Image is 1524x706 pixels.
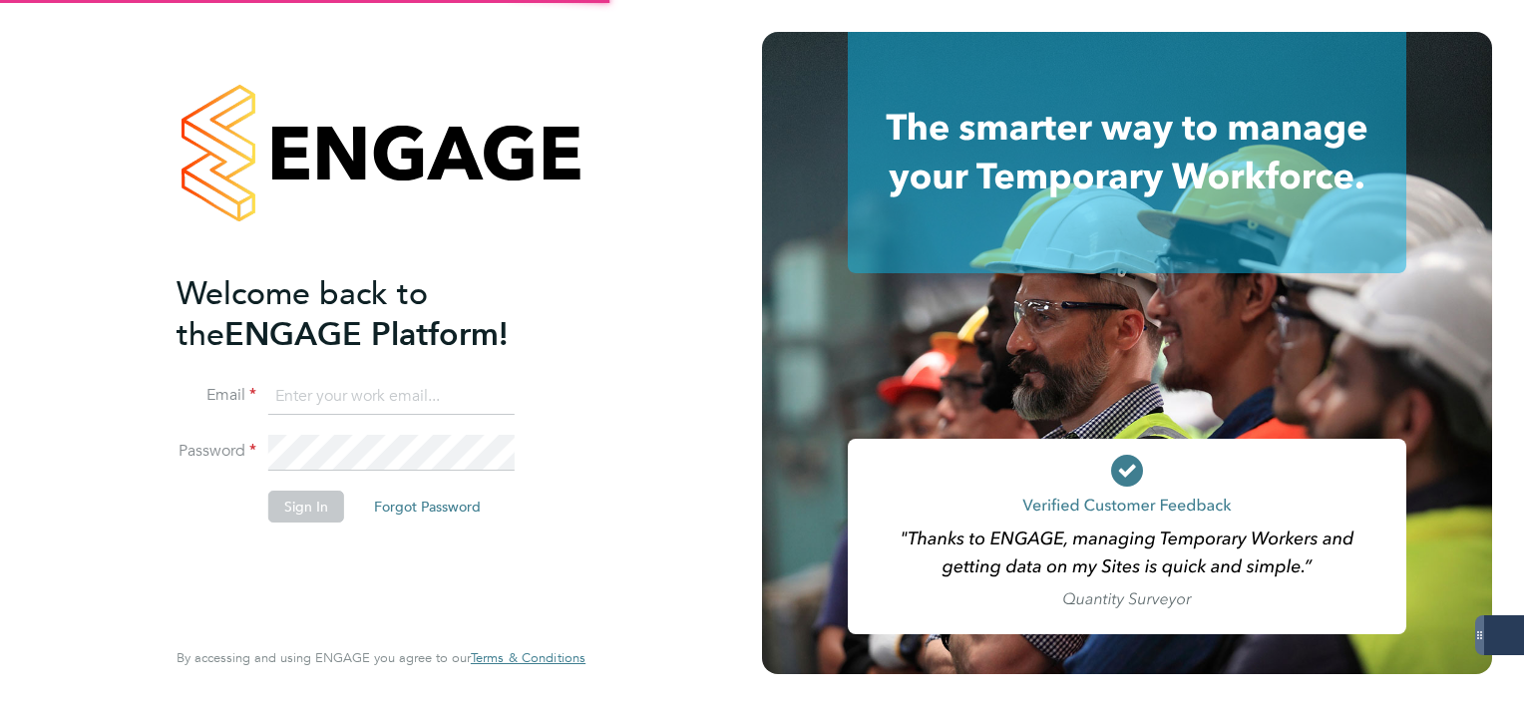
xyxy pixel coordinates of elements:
[177,441,256,462] label: Password
[177,273,566,355] h2: ENGAGE Platform!
[268,379,515,415] input: Enter your work email...
[358,491,497,523] button: Forgot Password
[471,649,585,666] span: Terms & Conditions
[471,650,585,666] a: Terms & Conditions
[177,274,428,354] span: Welcome back to the
[177,385,256,406] label: Email
[268,491,344,523] button: Sign In
[177,649,585,666] span: By accessing and using ENGAGE you agree to our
